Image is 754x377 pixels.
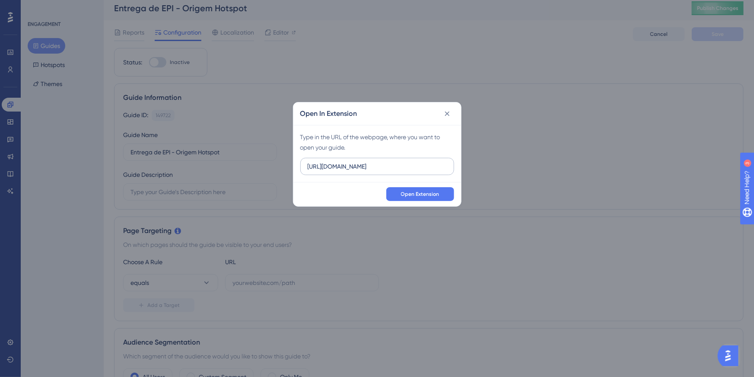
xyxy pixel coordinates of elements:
[718,343,744,369] iframe: UserGuiding AI Assistant Launcher
[308,162,447,171] input: URL
[60,4,62,11] div: 3
[300,109,357,119] h2: Open In Extension
[20,2,54,13] span: Need Help?
[300,132,454,153] div: Type in the URL of the webpage, where you want to open your guide.
[401,191,439,198] span: Open Extension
